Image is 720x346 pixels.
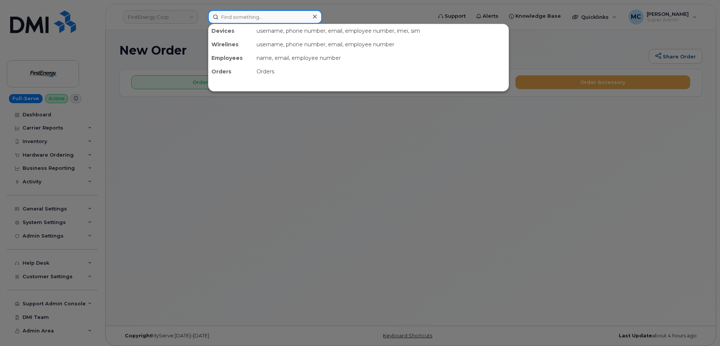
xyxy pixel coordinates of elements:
div: Wirelines [208,38,254,51]
div: name, email, employee number [254,51,509,65]
div: username, phone number, email, employee number [254,38,509,51]
div: Devices [208,24,254,38]
div: Orders [208,65,254,78]
div: Orders [254,65,509,78]
iframe: Messenger Launcher [687,313,714,340]
div: Employees [208,51,254,65]
div: username, phone number, email, employee number, imei, sim [254,24,509,38]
